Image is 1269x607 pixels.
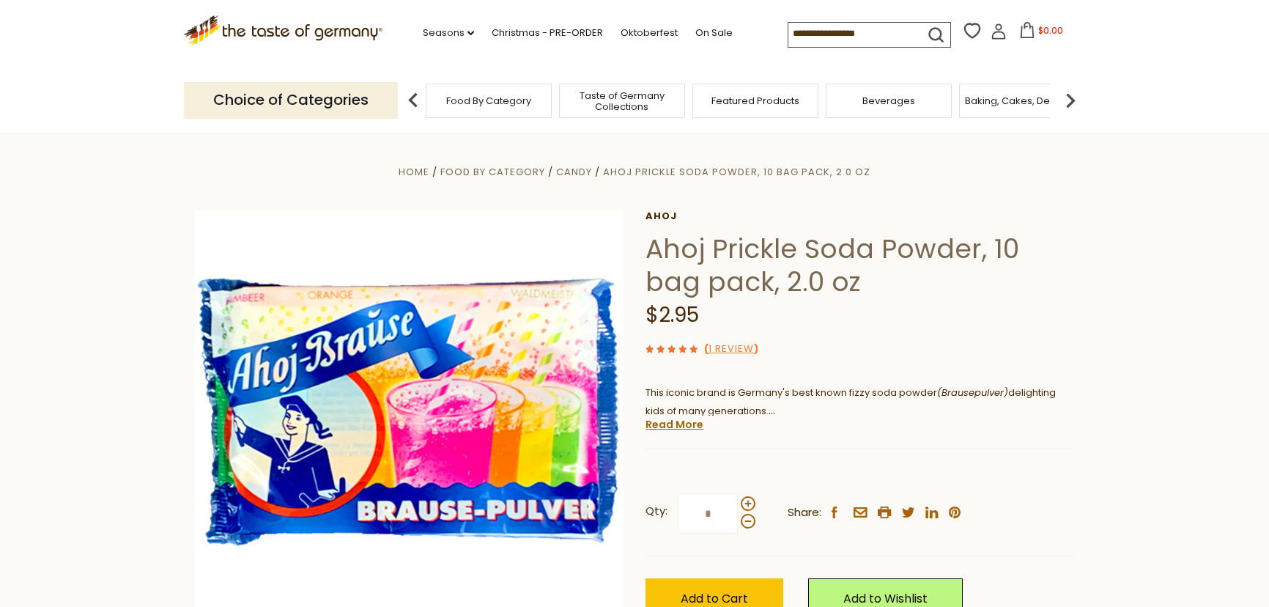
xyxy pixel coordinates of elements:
a: Christmas - PRE-ORDER [492,25,603,41]
span: Share: [788,504,821,522]
a: On Sale [695,25,733,41]
a: Ahoj Prickle Soda Powder, 10 bag pack, 2.0 oz [603,165,870,179]
span: ( ) [704,342,758,356]
a: Seasons [423,25,474,41]
img: next arrow [1056,86,1085,115]
span: $0.00 [1038,24,1063,37]
a: Oktoberfest [621,25,678,41]
a: Home [399,165,429,179]
span: This iconic brand is Germany's best known fizzy soda powder delighting kids of many generations. [645,386,1056,418]
a: 1 Review [709,342,754,357]
button: $0.00 [1010,22,1072,44]
a: Taste of Germany Collections [563,90,681,112]
img: previous arrow [399,86,428,115]
h1: Ahoj Prickle Soda Powder, 10 bag pack, 2.0 oz [645,232,1074,298]
span: Add to Cart [681,590,748,607]
a: Baking, Cakes, Desserts [965,95,1079,106]
p: Choice of Categories [184,82,398,118]
input: Qty: [678,493,738,534]
a: Read More [645,417,703,432]
a: Candy [556,165,592,179]
strong: Qty: [645,502,667,520]
a: Featured Products [711,95,799,106]
a: Ahoj [645,210,1074,222]
a: Food By Category [440,165,545,179]
em: (Brausepulver) [937,386,1008,400]
a: Beverages [862,95,915,106]
span: $2.95 [645,301,699,329]
a: Food By Category [446,95,531,106]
